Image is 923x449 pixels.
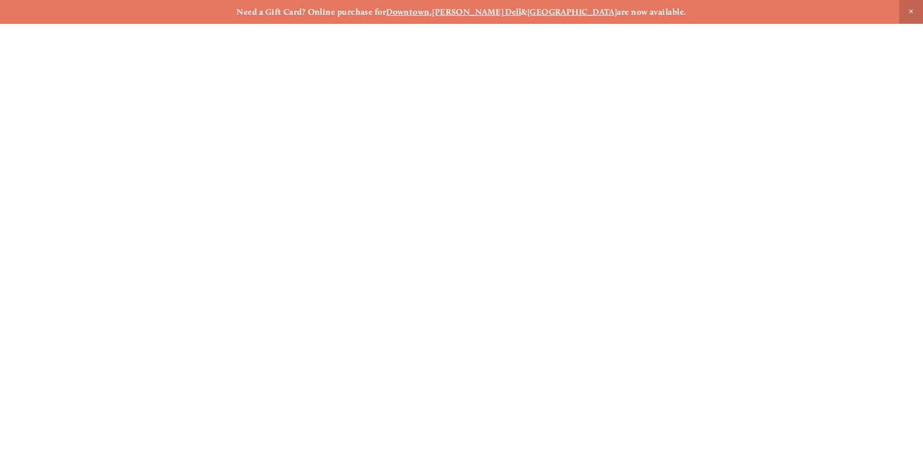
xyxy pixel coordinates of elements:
[617,7,686,17] strong: are now available.
[527,7,617,17] a: [GEOGRAPHIC_DATA]
[432,7,521,17] a: [PERSON_NAME] Dell
[521,7,527,17] strong: &
[430,7,432,17] strong: ,
[236,7,386,17] strong: Need a Gift Card? Online purchase for
[386,7,430,17] a: Downtown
